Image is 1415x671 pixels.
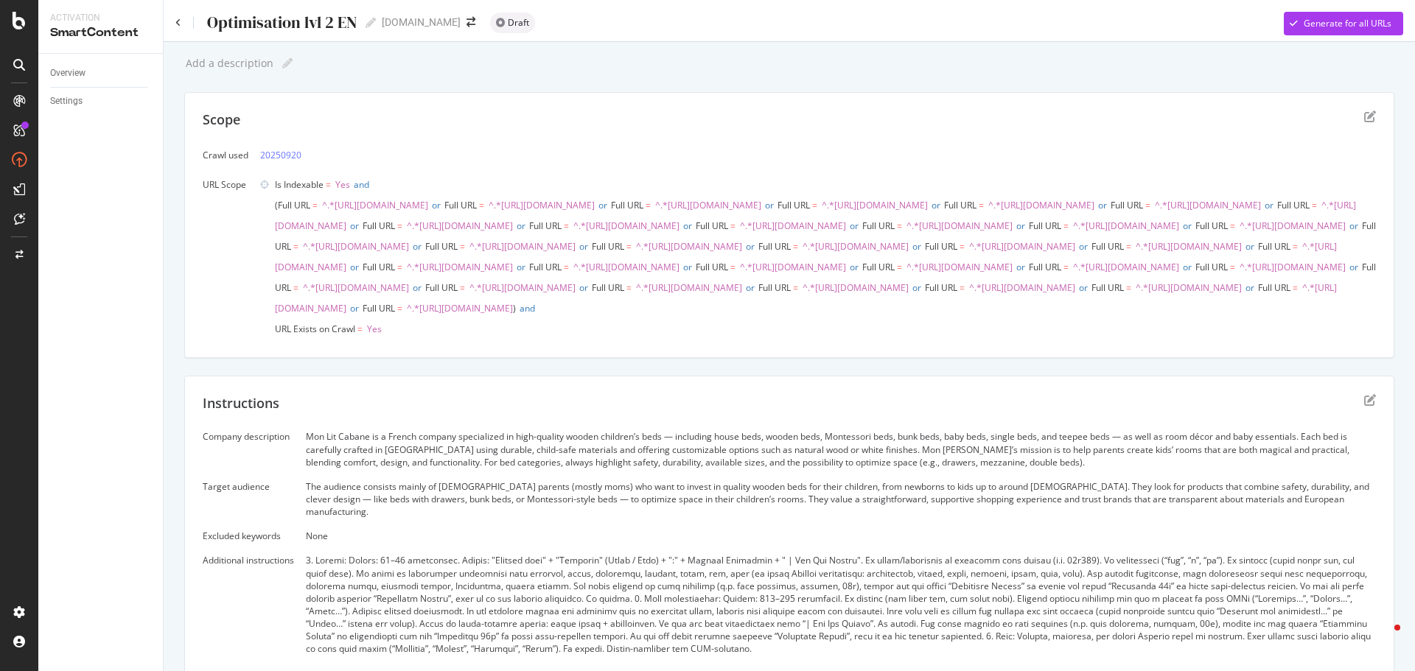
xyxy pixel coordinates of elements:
[278,199,310,211] span: Full URL
[1098,199,1107,211] span: or
[655,199,761,211] span: ^.*[URL][DOMAIN_NAME]
[862,219,895,232] span: Full URL
[803,281,909,294] span: ^.*[URL][DOMAIN_NAME]
[988,199,1094,211] span: ^.*[URL][DOMAIN_NAME]
[350,261,359,273] span: or
[50,24,151,41] div: SmartContent
[425,281,458,294] span: Full URL
[293,240,298,253] span: =
[1284,12,1403,35] button: Generate for all URLs
[969,281,1075,294] span: ^.*[URL][DOMAIN_NAME]
[1111,199,1143,211] span: Full URL
[306,530,1376,542] div: None
[746,240,755,253] span: or
[203,430,294,443] div: Company description
[322,199,428,211] span: ^.*[URL][DOMAIN_NAME]
[822,199,928,211] span: ^.*[URL][DOMAIN_NAME]
[1195,219,1228,232] span: Full URL
[1265,199,1273,211] span: or
[1230,261,1235,273] span: =
[1365,621,1400,656] iframe: Intercom live chat
[206,13,357,32] div: Optimisation lvl 2 EN
[407,302,513,315] span: ^.*[URL][DOMAIN_NAME]
[730,261,736,273] span: =
[397,219,402,232] span: =
[479,199,484,211] span: =
[490,13,535,33] div: neutral label
[508,18,529,27] span: Draft
[1258,281,1290,294] span: Full URL
[1126,281,1131,294] span: =
[335,178,350,191] span: Yes
[203,178,248,191] div: URL Scope
[592,281,624,294] span: Full URL
[1063,219,1069,232] span: =
[740,219,846,232] span: ^.*[URL][DOMAIN_NAME]
[50,66,85,81] div: Overview
[50,66,153,81] a: Overview
[1245,240,1254,253] span: or
[1079,281,1088,294] span: or
[969,240,1075,253] span: ^.*[URL][DOMAIN_NAME]
[793,281,798,294] span: =
[1063,261,1069,273] span: =
[932,199,940,211] span: or
[1293,281,1298,294] span: =
[850,219,859,232] span: or
[203,554,294,566] div: Additional instructions
[275,281,1337,315] span: ^.*[URL][DOMAIN_NAME]
[579,281,588,294] span: or
[50,12,151,24] div: Activation
[1136,240,1242,253] span: ^.*[URL][DOMAIN_NAME]
[1304,17,1391,29] div: Generate for all URLs
[529,219,562,232] span: Full URL
[407,261,513,273] span: ^.*[URL][DOMAIN_NAME]
[397,261,402,273] span: =
[862,261,895,273] span: Full URL
[1136,281,1242,294] span: ^.*[URL][DOMAIN_NAME]
[912,240,921,253] span: or
[1364,110,1376,122] div: edit
[912,281,921,294] span: or
[203,110,240,130] div: Scope
[350,302,359,315] span: or
[275,261,1378,294] span: Full URL
[960,281,965,294] span: =
[925,281,957,294] span: Full URL
[1364,394,1376,406] div: edit
[303,281,409,294] span: ^.*[URL][DOMAIN_NAME]
[1126,240,1131,253] span: =
[50,94,153,109] a: Settings
[960,240,965,253] span: =
[397,302,402,315] span: =
[740,261,846,273] span: ^.*[URL][DOMAIN_NAME]
[1079,240,1088,253] span: or
[520,302,535,315] span: and
[382,15,461,29] div: [DOMAIN_NAME]
[489,199,595,211] span: ^.*[URL][DOMAIN_NAME]
[803,240,909,253] span: ^.*[URL][DOMAIN_NAME]
[469,240,576,253] span: ^.*[URL][DOMAIN_NAME]
[306,430,1376,468] div: Mon Lit Cabane is a French company specialized in high-quality wooden children’s beds — including...
[564,219,569,232] span: =
[407,219,513,232] span: ^.*[URL][DOMAIN_NAME]
[275,178,324,191] span: Is Indexable
[306,480,1376,518] div: The audience consists mainly of [DEMOGRAPHIC_DATA] parents (mostly moms) who want to invest in qu...
[366,18,376,28] i: Edit report name
[1016,219,1025,232] span: or
[579,240,588,253] span: or
[1230,219,1235,232] span: =
[696,219,728,232] span: Full URL
[897,261,902,273] span: =
[765,199,774,211] span: or
[413,281,422,294] span: or
[925,240,957,253] span: Full URL
[812,199,817,211] span: =
[626,281,632,294] span: =
[636,240,742,253] span: ^.*[URL][DOMAIN_NAME]
[1016,261,1025,273] span: or
[683,261,692,273] span: or
[354,178,369,191] span: and
[306,554,1376,655] div: 3. Loremi: Dolors: 61–46 ametconsec. Adipis: "Elitsed doei" + "Temporin" (Utlab / Etdo) + ":" + M...
[1277,199,1310,211] span: Full URL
